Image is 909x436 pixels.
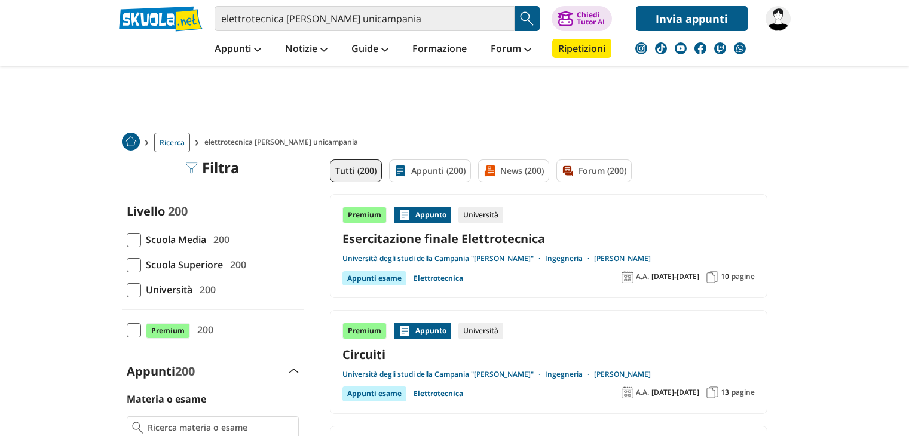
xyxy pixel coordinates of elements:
[342,271,406,285] div: Appunti esame
[342,370,545,379] a: Università degli studi della Campania "[PERSON_NAME]"
[215,6,515,31] input: Cerca appunti, riassunti o versioni
[635,42,647,54] img: instagram
[394,165,406,177] img: Appunti filtro contenuto
[127,363,195,379] label: Appunti
[154,133,190,152] a: Ricerca
[141,257,223,272] span: Scuola Superiore
[175,363,195,379] span: 200
[734,42,746,54] img: WhatsApp
[636,6,748,31] a: Invia appunti
[394,323,451,339] div: Appunto
[488,39,534,60] a: Forum
[706,271,718,283] img: Pagine
[622,386,633,398] img: Anno accademico
[483,165,495,177] img: News filtro contenuto
[545,370,594,379] a: Ingegneria
[146,323,190,339] span: Premium
[714,42,726,54] img: twitch
[694,42,706,54] img: facebook
[122,133,140,152] a: Home
[192,322,213,337] span: 200
[399,325,411,337] img: Appunti contenuto
[552,6,612,31] button: ChiediTutor AI
[195,282,216,297] span: 200
[675,42,687,54] img: youtube
[562,165,574,177] img: Forum filtro contenuto
[342,207,387,223] div: Premium
[766,6,791,31] img: sav.lis
[148,422,293,434] input: Ricerca materia o esame
[185,159,240,176] div: Filtra
[330,159,382,182] a: Tutti (200)
[282,39,330,60] a: Notizie
[342,346,755,363] a: Circuiti
[342,231,755,247] a: Esercitazione finale Elettrotecnica
[209,232,229,247] span: 200
[394,207,451,223] div: Appunto
[289,369,299,373] img: Apri e chiudi sezione
[127,392,206,406] label: Materia o esame
[225,257,246,272] span: 200
[706,386,718,398] img: Pagine
[409,39,470,60] a: Formazione
[458,207,503,223] div: Università
[389,159,471,182] a: Appunti (200)
[515,6,540,31] button: Search Button
[545,254,594,263] a: Ingegneria
[399,209,411,221] img: Appunti contenuto
[127,203,165,219] label: Livello
[721,272,729,281] span: 10
[348,39,391,60] a: Guide
[721,388,729,397] span: 13
[577,11,605,26] div: Chiedi Tutor AI
[651,272,699,281] span: [DATE]-[DATE]
[478,159,549,182] a: News (200)
[342,386,406,401] div: Appunti esame
[122,133,140,151] img: Home
[622,271,633,283] img: Anno accademico
[212,39,264,60] a: Appunti
[594,254,651,263] a: [PERSON_NAME]
[204,133,363,152] span: elettrotecnica [PERSON_NAME] unicampania
[651,388,699,397] span: [DATE]-[DATE]
[141,232,206,247] span: Scuola Media
[414,271,463,285] a: Elettrotecnica
[636,388,649,397] span: A.A.
[594,370,651,379] a: [PERSON_NAME]
[636,272,649,281] span: A.A.
[168,203,188,219] span: 200
[414,386,463,401] a: Elettrotecnica
[732,272,755,281] span: pagine
[342,323,387,339] div: Premium
[458,323,503,339] div: Università
[132,422,143,434] img: Ricerca materia o esame
[732,388,755,397] span: pagine
[185,162,197,174] img: Filtra filtri mobile
[342,254,545,263] a: Università degli studi della Campania "[PERSON_NAME]"
[518,10,536,27] img: Cerca appunti, riassunti o versioni
[141,282,192,297] span: Università
[552,39,611,58] a: Ripetizioni
[655,42,667,54] img: tiktok
[556,159,632,182] a: Forum (200)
